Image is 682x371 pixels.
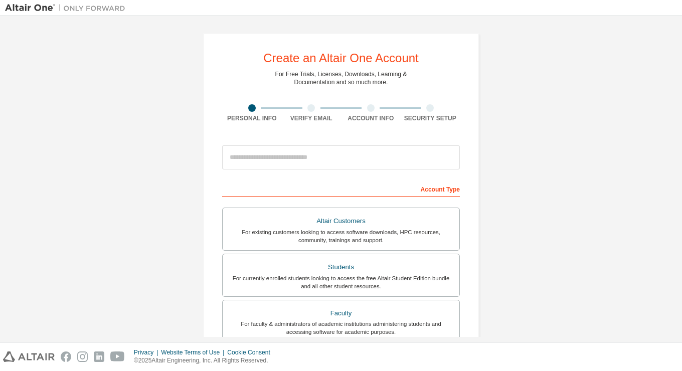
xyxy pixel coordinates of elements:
[110,351,125,362] img: youtube.svg
[229,320,453,336] div: For faculty & administrators of academic institutions administering students and accessing softwa...
[61,351,71,362] img: facebook.svg
[134,356,276,365] p: © 2025 Altair Engineering, Inc. All Rights Reserved.
[222,180,460,197] div: Account Type
[5,3,130,13] img: Altair One
[77,351,88,362] img: instagram.svg
[282,114,342,122] div: Verify Email
[263,52,419,64] div: Create an Altair One Account
[3,351,55,362] img: altair_logo.svg
[341,114,401,122] div: Account Info
[227,348,276,356] div: Cookie Consent
[229,306,453,320] div: Faculty
[94,351,104,362] img: linkedin.svg
[401,114,460,122] div: Security Setup
[229,228,453,244] div: For existing customers looking to access software downloads, HPC resources, community, trainings ...
[134,348,161,356] div: Privacy
[222,114,282,122] div: Personal Info
[275,70,407,86] div: For Free Trials, Licenses, Downloads, Learning & Documentation and so much more.
[161,348,227,356] div: Website Terms of Use
[229,260,453,274] div: Students
[229,274,453,290] div: For currently enrolled students looking to access the free Altair Student Edition bundle and all ...
[229,214,453,228] div: Altair Customers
